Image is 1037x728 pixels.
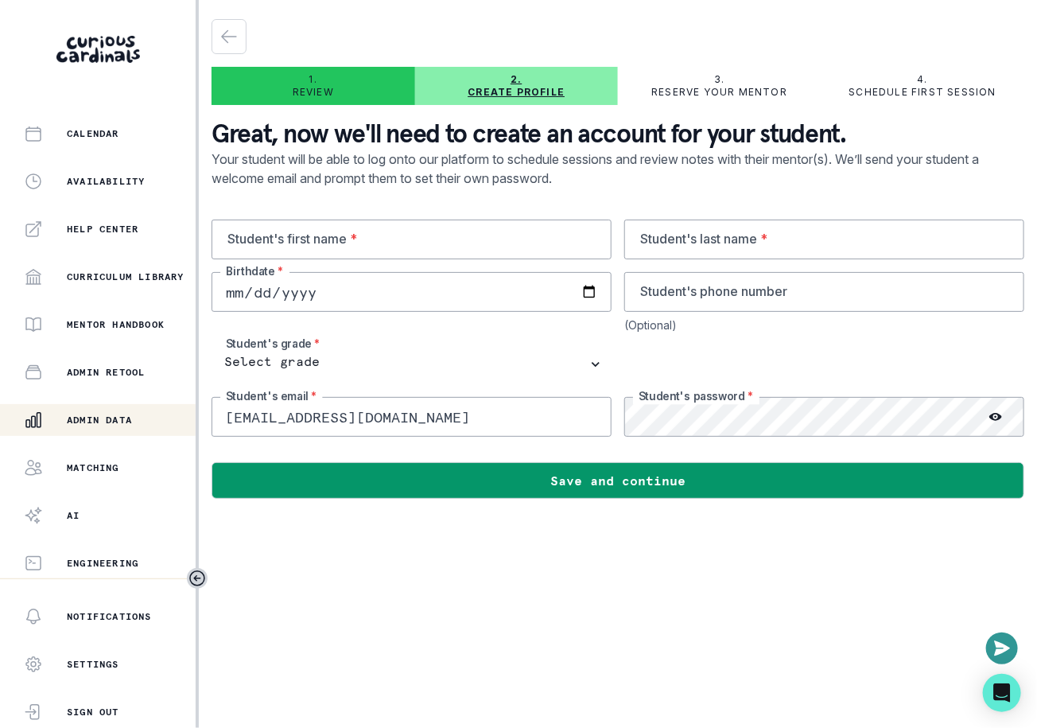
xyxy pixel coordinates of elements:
[67,706,119,718] p: Sign Out
[67,461,119,474] p: Matching
[67,127,119,140] p: Calendar
[212,150,1024,220] p: Your student will be able to log onto our platform to schedule sessions and review notes with the...
[983,674,1021,712] div: Open Intercom Messenger
[67,223,138,236] p: Help Center
[67,271,184,283] p: Curriculum Library
[651,86,787,99] p: Reserve your mentor
[67,658,119,671] p: Settings
[293,86,334,99] p: Review
[849,86,996,99] p: Schedule first session
[67,557,138,570] p: Engineering
[67,610,152,623] p: Notifications
[714,73,724,86] p: 3.
[67,509,80,522] p: AI
[468,86,565,99] p: Create profile
[212,462,1024,499] button: Save and continue
[624,318,1024,332] div: (Optional)
[56,36,140,63] img: Curious Cardinals Logo
[986,633,1018,664] button: Open or close messaging widget
[67,414,132,426] p: Admin Data
[309,73,317,86] p: 1.
[67,175,145,188] p: Availability
[212,118,1024,150] p: Great, now we'll need to create an account for your student.
[67,366,145,379] p: Admin Retool
[67,318,165,331] p: Mentor Handbook
[511,73,522,86] p: 2.
[918,73,928,86] p: 4.
[187,568,208,589] button: Toggle sidebar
